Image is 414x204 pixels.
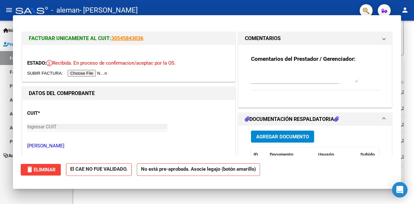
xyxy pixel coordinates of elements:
[5,6,13,14] mat-icon: menu
[26,167,56,173] span: Eliminar
[51,3,80,17] span: - aleman
[26,166,34,173] mat-icon: delete
[358,148,390,162] datatable-header-cell: Subido
[245,115,339,123] h1: DOCUMENTACIÓN RESPALDATORIA
[238,45,392,107] div: COMENTARIOS
[3,152,39,159] span: Autorizaciones
[3,27,20,34] span: Inicio
[251,131,314,143] button: Agregar Documento
[137,163,260,176] strong: No está pre-aprobada. Asocie legajo (botón amarillo)
[111,35,143,41] a: 30545843036
[3,41,62,48] span: Prestadores / Proveedores
[392,182,408,198] div: Open Intercom Messenger
[238,113,392,126] mat-expansion-panel-header: DOCUMENTACIÓN RESPALDATORIA
[318,152,334,157] span: Usuario
[29,35,111,41] span: FACTURAR UNICAMENTE AL CUIT:
[256,134,309,140] span: Agregar Documento
[245,35,281,42] h1: COMENTARIOS
[66,163,132,176] strong: El CAE NO FUE VALIDADO.
[270,152,293,157] span: Documento
[46,60,176,66] span: Recibida. En proceso de confirmacion/aceptac por la OS.
[254,152,258,157] span: ID
[238,32,392,45] mat-expansion-panel-header: COMENTARIOS
[251,56,355,62] strong: Comentarios del Prestador / Gerenciador:
[27,110,88,117] p: CUIT
[29,90,95,96] strong: DATOS DEL COMPROBANTE
[27,60,46,66] span: ESTADO:
[267,148,316,162] datatable-header-cell: Documento
[401,6,409,14] mat-icon: person
[251,148,267,162] datatable-header-cell: ID
[80,3,138,17] span: - [PERSON_NAME]
[360,152,375,157] span: Subido
[21,164,61,176] button: Eliminar
[316,148,358,162] datatable-header-cell: Usuario
[27,142,230,150] p: [PERSON_NAME]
